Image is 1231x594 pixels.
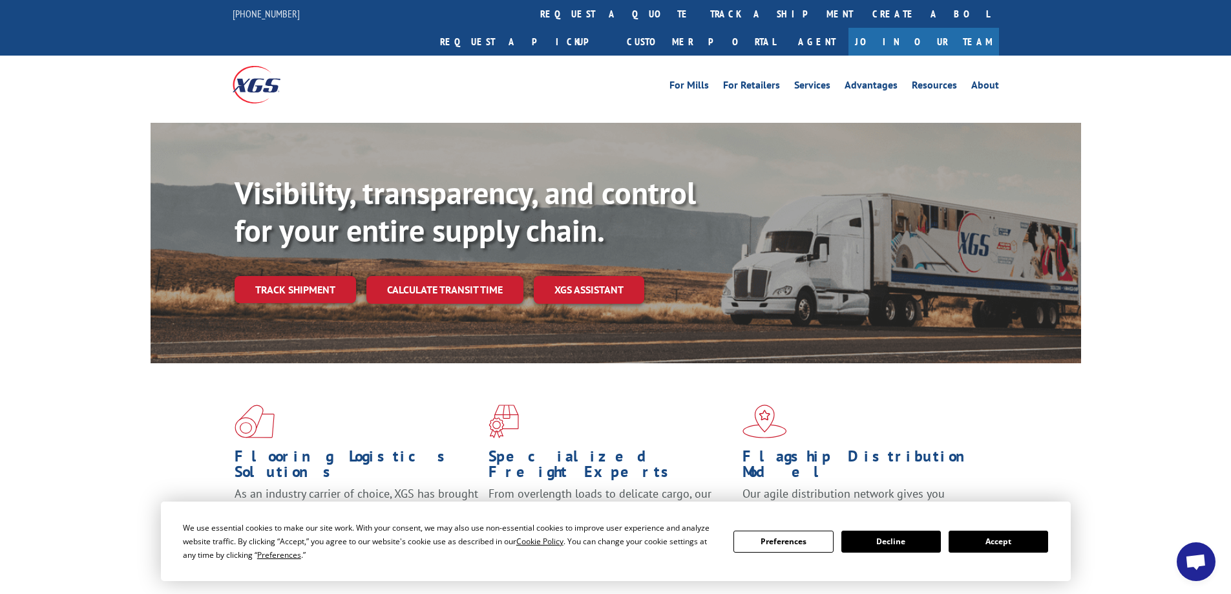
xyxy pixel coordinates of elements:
[845,80,898,94] a: Advantages
[257,549,301,560] span: Preferences
[848,28,999,56] a: Join Our Team
[912,80,957,94] a: Resources
[183,521,718,562] div: We use essential cookies to make our site work. With your consent, we may also use non-essential ...
[971,80,999,94] a: About
[235,405,275,438] img: xgs-icon-total-supply-chain-intelligence-red
[669,80,709,94] a: For Mills
[794,80,830,94] a: Services
[489,405,519,438] img: xgs-icon-focused-on-flooring-red
[534,276,644,304] a: XGS ASSISTANT
[841,531,941,553] button: Decline
[235,173,696,250] b: Visibility, transparency, and control for your entire supply chain.
[235,276,356,303] a: Track shipment
[516,536,563,547] span: Cookie Policy
[430,28,617,56] a: Request a pickup
[1177,542,1215,581] div: Open chat
[742,405,787,438] img: xgs-icon-flagship-distribution-model-red
[489,486,733,544] p: From overlength loads to delicate cargo, our experienced staff knows the best way to move your fr...
[617,28,785,56] a: Customer Portal
[366,276,523,304] a: Calculate transit time
[949,531,1048,553] button: Accept
[785,28,848,56] a: Agent
[235,449,479,486] h1: Flooring Logistics Solutions
[161,502,1071,581] div: Cookie Consent Prompt
[233,7,300,20] a: [PHONE_NUMBER]
[489,449,733,486] h1: Specialized Freight Experts
[742,449,987,486] h1: Flagship Distribution Model
[733,531,833,553] button: Preferences
[235,486,478,532] span: As an industry carrier of choice, XGS has brought innovation and dedication to flooring logistics...
[742,486,980,516] span: Our agile distribution network gives you nationwide inventory management on demand.
[723,80,780,94] a: For Retailers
